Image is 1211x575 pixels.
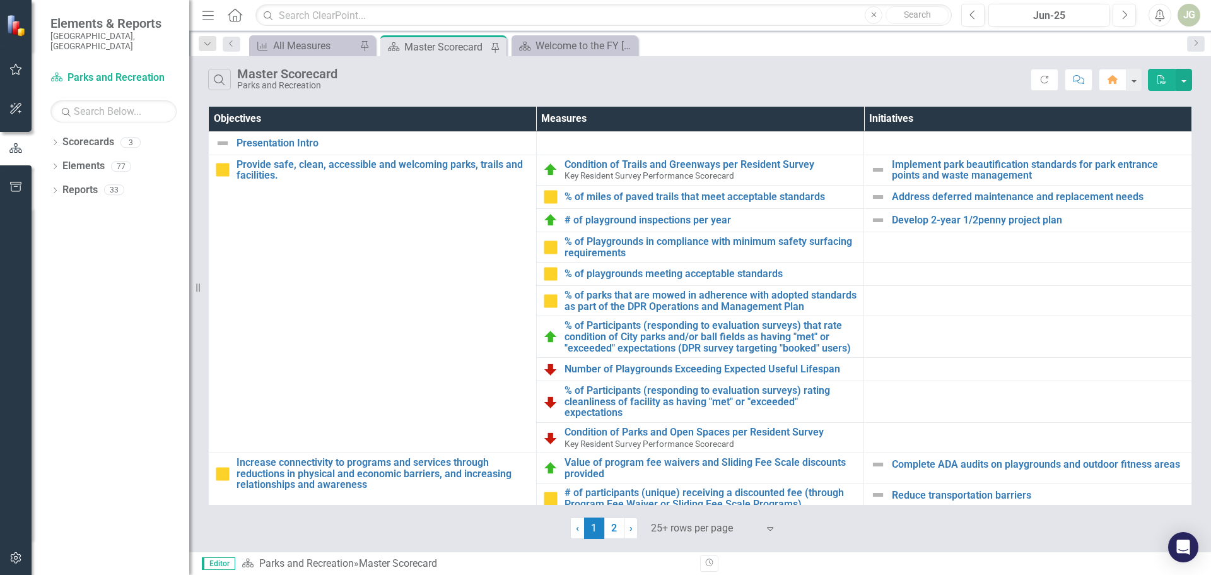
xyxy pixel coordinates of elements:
td: Double-Click to Edit Right Click for Context Menu [536,209,864,232]
a: % of Participants (responding to evaluation surveys) that rate condition of City parks and/or bal... [565,320,858,353]
td: Double-Click to Edit Right Click for Context Menu [536,381,864,423]
img: On Target [543,329,558,345]
input: Search ClearPoint... [255,4,952,27]
img: Not Defined [870,457,886,472]
a: Develop 2-year 1/2penny project plan [892,215,1185,226]
td: Double-Click to Edit Right Click for Context Menu [864,483,1192,514]
div: Master Scorecard [404,39,488,55]
td: Double-Click to Edit Right Click for Context Menu [536,263,864,286]
td: Double-Click to Edit Right Click for Context Menu [864,186,1192,209]
img: Needs Improvement [543,362,558,377]
a: Condition of Trails and Greenways per Resident Survey [565,159,858,170]
a: Condition of Parks and Open Spaces per Resident Survey [565,427,858,438]
div: Master Scorecard [359,557,437,569]
a: 2 [604,518,624,539]
span: Key Resident Survey Performance Scorecard [565,170,734,181]
a: Parks and Recreation [50,71,177,85]
button: Jun-25 [988,4,1109,27]
a: # of participants (unique) receiving a discounted fee (through Program Fee Waiver or Sliding Fee ... [565,487,858,509]
td: Double-Click to Edit Right Click for Context Menu [536,453,864,483]
span: 1 [584,518,604,539]
a: # of playground inspections per year [565,215,858,226]
a: Reports [62,183,98,198]
div: All Measures [273,38,356,54]
img: Close to Target [543,491,558,506]
span: Search [904,9,931,20]
div: 77 [111,161,131,172]
img: Not Defined [870,189,886,205]
td: Double-Click to Edit Right Click for Context Menu [209,155,537,453]
div: Master Scorecard [237,67,337,81]
img: Needs Improvement [543,430,558,446]
div: 3 [120,137,141,148]
img: Not Defined [870,213,886,228]
a: Scorecards [62,135,114,150]
img: On Target [543,461,558,476]
a: % of parks that are mowed in adherence with adopted standards as part of the DPR Operations and M... [565,290,858,312]
a: Address deferred maintenance and replacement needs [892,191,1185,203]
div: Welcome to the FY [DATE]-[DATE] Strategic Plan Landing Page! [535,38,635,54]
img: Not Defined [215,136,230,151]
span: Editor [202,557,235,570]
button: Search [886,6,949,24]
a: Parks and Recreation [259,557,354,569]
td: Double-Click to Edit Right Click for Context Menu [536,155,864,185]
a: % of miles of paved trails that meet acceptable standards [565,191,858,203]
a: Reduce transportation barriers [892,490,1185,501]
a: Implement park beautification standards for park entrance points and waste management [892,159,1185,181]
a: Elements [62,159,105,174]
small: [GEOGRAPHIC_DATA], [GEOGRAPHIC_DATA] [50,31,177,52]
a: Welcome to the FY [DATE]-[DATE] Strategic Plan Landing Page! [515,38,635,54]
a: Number of Playgrounds Exceeding Expected Useful Lifespan [565,364,858,375]
a: Provide safe, clean, accessible and welcoming parks, trails and facilities. [237,159,530,181]
span: Key Resident Survey Performance Scorecard [565,439,734,449]
img: On Target [543,162,558,177]
img: Not Defined [870,487,886,502]
div: Jun-25 [993,8,1105,23]
img: Close to Target [215,466,230,482]
td: Double-Click to Edit Right Click for Context Menu [536,483,864,514]
td: Double-Click to Edit Right Click for Context Menu [536,286,864,316]
td: Double-Click to Edit Right Click for Context Menu [864,453,1192,483]
img: Needs Improvement [543,394,558,410]
td: Double-Click to Edit Right Click for Context Menu [536,186,864,209]
span: Elements & Reports [50,16,177,31]
button: JG [1178,4,1200,27]
input: Search Below... [50,100,177,122]
div: 33 [104,185,124,196]
a: % of playgrounds meeting acceptable standards [565,268,858,280]
td: Double-Click to Edit Right Click for Context Menu [864,209,1192,232]
div: Parks and Recreation [237,81,337,90]
img: ClearPoint Strategy [6,15,28,37]
a: All Measures [252,38,356,54]
img: Close to Target [543,266,558,282]
td: Double-Click to Edit Right Click for Context Menu [536,358,864,381]
a: Increase connectivity to programs and services through reductions in physical and economic barrie... [237,457,530,490]
img: Close to Target [543,293,558,309]
td: Double-Click to Edit Right Click for Context Menu [536,232,864,263]
span: › [629,522,633,534]
div: » [242,557,691,571]
img: Close to Target [543,189,558,205]
td: Double-Click to Edit Right Click for Context Menu [536,422,864,453]
img: Not Defined [870,162,886,177]
a: Presentation Intro [237,138,530,149]
img: Close to Target [215,162,230,177]
a: % of Participants (responding to evaluation surveys) rating cleanliness of facility as having "me... [565,385,858,418]
a: Complete ADA audits on playgrounds and outdoor fitness areas [892,459,1185,470]
span: ‹ [576,522,579,534]
a: % of Playgrounds in compliance with minimum safety surfacing requirements [565,236,858,258]
td: Double-Click to Edit Right Click for Context Menu [864,155,1192,185]
a: Value of program fee waivers and Sliding Fee Scale discounts provided [565,457,858,479]
td: Double-Click to Edit Right Click for Context Menu [209,131,537,155]
div: Open Intercom Messenger [1168,532,1198,562]
td: Double-Click to Edit Right Click for Context Menu [536,316,864,358]
img: Close to Target [543,240,558,255]
img: On Target [543,213,558,228]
